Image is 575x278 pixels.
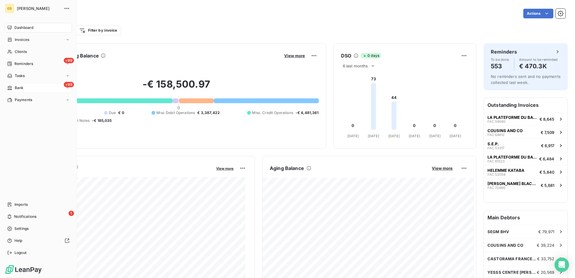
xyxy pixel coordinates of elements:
[430,165,454,171] button: View more
[540,170,554,175] span: € 5,840
[5,265,42,274] img: Logo LeanPay
[177,105,180,110] span: 0
[538,229,554,234] span: € 79,971
[487,243,523,248] span: COUSINS AND CO
[14,226,29,231] span: Settings
[484,125,567,139] button: COUSINS AND COFAC 64612€ 7,509
[341,52,351,59] h6: DSO
[282,53,307,58] button: View more
[484,165,567,178] button: HELEMME KATABAFAC 52058€ 5,840
[14,214,36,219] span: Notifications
[519,61,558,71] h4: € 470.3K
[487,128,523,133] span: COUSINS AND CO
[197,110,220,116] span: € 3,387,422
[487,229,509,234] span: SEGM BHV
[368,134,379,138] tspan: [DATE]
[5,71,72,81] a: Tasks
[537,256,554,261] span: € 33,752
[15,97,32,103] span: Payments
[487,186,505,190] span: FAC 72466
[64,82,74,87] span: +99
[64,58,74,63] span: +99
[484,178,567,192] button: [PERSON_NAME] BLACK LIMITEDFAC 72466€ 5,681
[537,243,554,248] span: € 39,224
[540,117,554,122] span: € 8,645
[519,58,558,61] span: Amount to be reminded
[388,134,400,138] tspan: [DATE]
[523,9,553,18] button: Actions
[491,48,517,55] h6: Reminders
[450,134,461,138] tspan: [DATE]
[491,74,561,85] span: No reminders sent and no payments collected last week.
[484,98,567,112] h6: Outstanding Invoices
[118,110,124,116] span: € 0
[541,143,554,148] span: € 6,917
[487,120,506,123] span: FAC 59090
[484,210,567,225] h6: Main Debtors
[14,250,26,255] span: Logout
[5,47,72,57] a: Clients
[541,183,554,188] span: € 5,681
[487,133,505,137] span: FAC 64612
[432,166,453,171] span: View more
[17,6,60,11] span: [PERSON_NAME]
[429,134,441,138] tspan: [DATE]
[5,224,72,233] a: Settings
[491,61,509,71] h4: 553
[537,270,554,275] span: € 20,569
[539,156,554,161] span: € 6,484
[487,173,506,176] span: FAC 52058
[252,110,293,116] span: Misc. Credit Operations
[487,155,537,159] span: LA PLATEFORME DU BATIMENT PDB
[75,26,121,35] button: Filter by invoice
[541,130,554,135] span: € 7,509
[487,159,505,163] span: FAC 61323
[491,58,509,61] span: To be done
[69,211,74,216] span: 1
[487,270,537,275] span: YESSS CENTRE [PERSON_NAME]
[5,23,72,32] a: Dashboard
[5,4,14,13] div: GS
[484,152,567,165] button: LA PLATEFORME DU BATIMENT PDBFAC 61323€ 6,484
[109,110,116,116] span: Due
[14,202,28,207] span: Imports
[14,25,33,30] span: Dashboard
[5,83,72,93] a: +99Bank
[34,78,319,96] h2: -€ 158,500.97
[5,200,72,209] a: Imports
[487,168,524,173] span: HELEMME KATABA
[5,35,72,45] a: Invoices
[487,256,537,261] span: CASTORAMA FRANCE SAS
[5,236,72,246] a: Help
[555,258,569,272] div: Open Intercom Messenger
[487,146,504,150] span: FAC 53317
[484,139,567,152] button: S.E.P.FAC 53317€ 6,917
[92,118,112,123] span: -€ 185,035
[487,141,499,146] span: S.E.P.
[5,59,72,69] a: +99Reminders
[15,37,29,42] span: Invoices
[15,85,24,91] span: Bank
[361,53,381,58] span: 0 days
[14,61,33,66] span: Reminders
[214,165,235,171] button: View more
[487,115,537,120] span: LA PLATEFORME DU BATIMENT PDB
[15,73,25,79] span: Tasks
[270,165,304,172] h6: Aging Balance
[487,181,538,186] span: [PERSON_NAME] BLACK LIMITED
[343,63,368,68] span: 6 last months
[34,171,212,177] span: Monthly Revenue
[5,95,72,105] a: Payments
[284,53,305,58] span: View more
[156,110,195,116] span: Misc Debit Operations
[347,134,359,138] tspan: [DATE]
[409,134,420,138] tspan: [DATE]
[296,110,319,116] span: -€ 4,481,361
[484,112,567,125] button: LA PLATEFORME DU BATIMENT PDBFAC 59090€ 8,645
[216,166,234,171] span: View more
[14,238,23,243] span: Help
[15,49,27,54] span: Clients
